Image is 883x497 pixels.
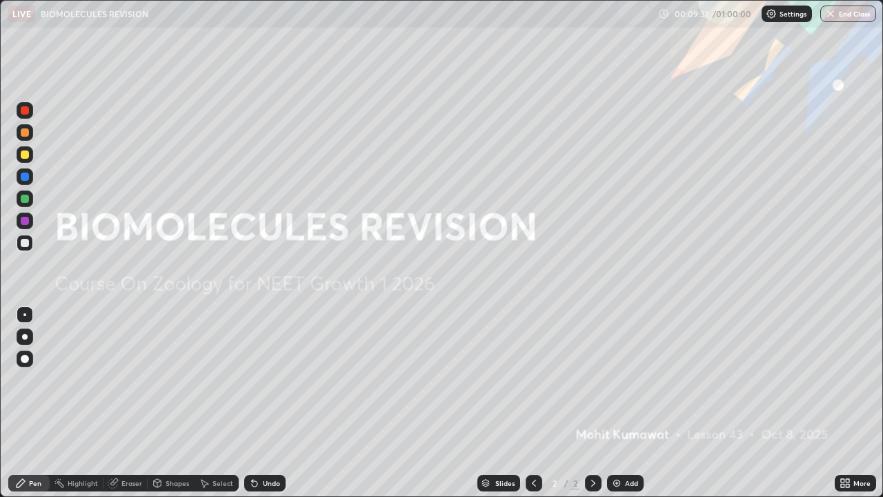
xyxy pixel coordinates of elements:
p: Settings [780,10,806,17]
img: end-class-cross [825,8,836,19]
div: / [564,479,568,487]
div: More [853,480,871,487]
div: Pen [29,480,41,487]
div: Add [625,480,638,487]
div: 2 [571,477,579,489]
p: LIVE [12,8,31,19]
div: Highlight [68,480,98,487]
div: Undo [263,480,280,487]
div: Shapes [166,480,189,487]
div: 2 [548,479,562,487]
img: add-slide-button [611,478,622,489]
p: BIOMOLECULES REVISION [41,8,148,19]
div: Eraser [121,480,142,487]
div: Slides [495,480,515,487]
button: End Class [820,6,876,22]
div: Select [212,480,233,487]
img: class-settings-icons [766,8,777,19]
